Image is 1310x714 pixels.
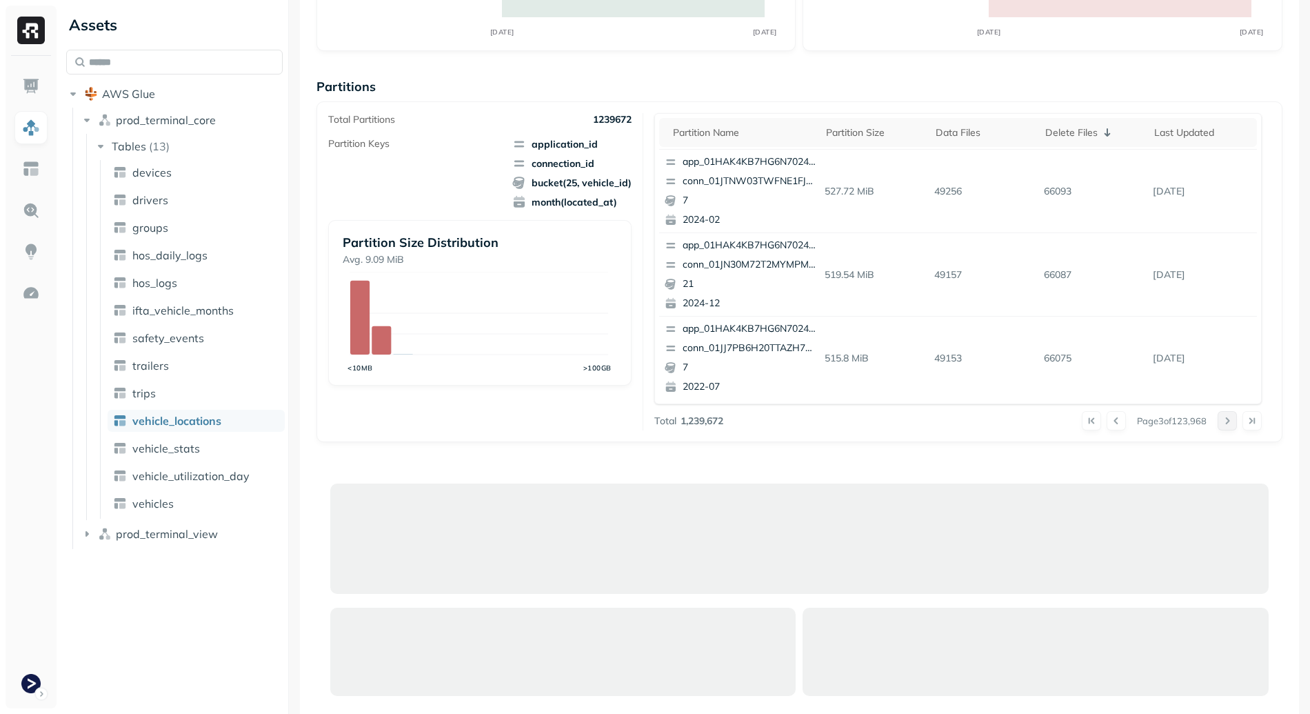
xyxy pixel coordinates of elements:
span: connection_id [512,157,632,170]
span: groups [132,221,168,235]
img: Terminal [21,674,41,693]
span: application_id [512,137,632,151]
img: Asset Explorer [22,160,40,178]
img: namespace [98,527,112,541]
span: prod_terminal_core [116,113,216,127]
img: table [113,304,127,317]
button: app_01HAK4KB7HG6N7024210G3S8D5conn_01JJ7PB6H20TTAZH7SPEK0RN4372022-07 [659,317,822,399]
span: devices [132,166,172,179]
p: Total Partitions [328,113,395,126]
a: hos_logs [108,272,285,294]
span: hos_daily_logs [132,248,208,262]
p: 49256 [929,179,1038,204]
span: bucket(25, vehicle_id) [512,176,632,190]
p: app_01HAK4KB7HG6N7024210G3S8D5 [683,239,816,252]
span: ifta_vehicle_months [132,304,234,317]
p: conn_01JN30M72T2MYMPMNW8ARG9DA6 [683,258,816,272]
a: drivers [108,189,285,211]
span: trailers [132,359,169,373]
img: table [113,248,127,262]
p: conn_01JTNW03TWFNE1FJEHV5FBS97R [683,175,816,188]
button: Tables(13) [94,135,284,157]
p: 49153 [929,346,1038,370]
span: drivers [132,193,168,207]
a: devices [108,161,285,184]
p: 1,239,672 [681,415,723,428]
img: table [113,276,127,290]
p: 2024-02 [683,213,816,227]
button: prod_terminal_view [80,523,283,545]
p: 519.54 MiB [819,263,929,287]
span: vehicle_stats [132,442,200,455]
img: root [84,87,98,101]
p: Partition Keys [328,137,390,150]
p: Avg. 9.09 MiB [343,253,617,266]
img: namespace [98,113,112,127]
img: table [113,469,127,483]
p: 7 [683,361,816,375]
span: AWS Glue [102,87,155,101]
p: Sep 12, 2025 [1147,346,1257,370]
img: table [113,359,127,373]
span: prod_terminal_view [116,527,218,541]
span: safety_events [132,331,204,345]
a: ifta_vehicle_months [108,299,285,321]
a: vehicle_stats [108,437,285,459]
a: groups [108,217,285,239]
a: vehicle_utilization_day [108,465,285,487]
tspan: >100GB [583,364,611,373]
div: Delete Files [1045,124,1141,141]
p: Partitions [316,79,1282,95]
img: Insights [22,243,40,261]
span: Tables [112,139,146,153]
a: trailers [108,355,285,377]
a: trips [108,382,285,404]
tspan: [DATE] [490,28,514,37]
p: 21 [683,277,816,291]
p: app_01HAK4KB7HG6N7024210G3S8D5 [683,155,816,169]
div: Partition name [673,126,813,139]
span: vehicles [132,497,174,510]
tspan: [DATE] [1240,28,1264,37]
p: 66093 [1038,179,1148,204]
span: vehicle_locations [132,414,221,428]
img: table [113,414,127,428]
div: Partition size [826,126,922,139]
p: ( 13 ) [149,139,170,153]
div: Assets [66,14,283,36]
p: 66087 [1038,263,1148,287]
img: table [113,166,127,179]
button: app_01HAK4KB7HG6N7024210G3S8D5conn_01JTNW03TWFNE1FJEHV5FBS97R72024-02 [659,150,822,232]
span: vehicle_utilization_day [132,469,250,483]
p: 2022-07 [683,380,816,394]
a: safety_events [108,327,285,349]
img: table [113,193,127,207]
p: 7 [683,194,816,208]
p: Sep 12, 2025 [1147,263,1257,287]
img: Ryft [17,17,45,44]
a: vehicle_locations [108,410,285,432]
img: Optimization [22,284,40,302]
img: table [113,442,127,455]
img: table [113,221,127,235]
img: table [113,386,127,400]
span: hos_logs [132,276,177,290]
img: Query Explorer [22,201,40,219]
span: month(located_at) [512,195,632,209]
p: app_01HAK4KB7HG6N7024210G3S8D5 [683,322,816,336]
a: vehicles [108,493,285,515]
img: table [113,331,127,345]
p: 2024-12 [683,297,816,310]
p: 527.72 MiB [819,179,929,204]
p: Partition Size Distribution [343,235,617,250]
div: Last updated [1154,126,1250,139]
button: AWS Glue [66,83,283,105]
tspan: [DATE] [977,28,1001,37]
p: 1239672 [593,113,632,126]
p: Sep 12, 2025 [1147,179,1257,204]
button: prod_terminal_core [80,109,283,131]
img: table [113,497,127,510]
p: Page 3 of 123,968 [1137,415,1207,427]
p: 515.8 MiB [819,346,929,370]
span: trips [132,386,156,400]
